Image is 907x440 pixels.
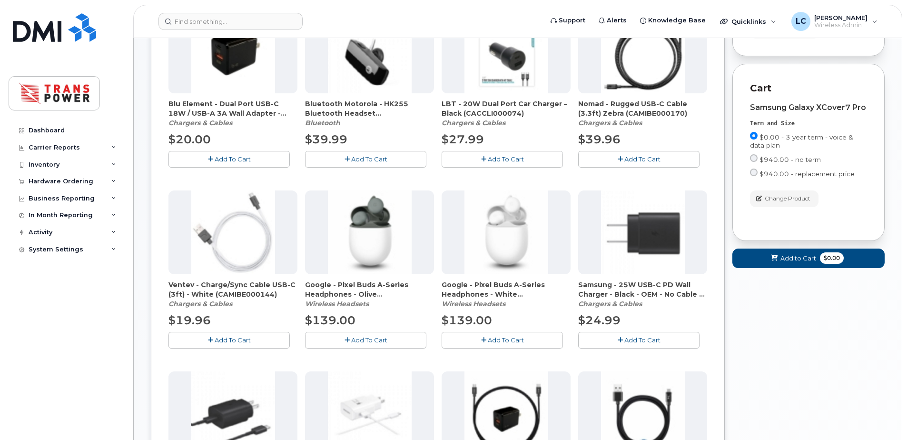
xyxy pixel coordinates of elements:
[464,190,548,274] img: accessory36788.JPG
[215,155,251,163] span: Add To Cart
[750,81,867,95] p: Cart
[442,280,571,309] div: Google - Pixel Buds A-Series Headphones - White (CAHEBE000049)
[442,99,571,118] span: LBT - 20W Dual Port Car Charger – Black (CACCLI000074)
[305,151,426,168] button: Add To Cart
[305,119,340,127] em: Bluetooth
[578,280,707,309] div: Samsung - 25W USB-C PD Wall Charger - Black - OEM - No Cable - (CAHCPZ000081)
[328,10,412,93] img: accessory36212.JPG
[578,119,642,127] em: Chargers & Cables
[305,280,434,299] span: Google - Pixel Buds A-Series Headphones - Olive (CAHEBE000050)
[814,21,868,29] span: Wireless Admin
[215,336,251,344] span: Add To Cart
[305,280,434,309] div: Google - Pixel Buds A-Series Headphones - Olive (CAHEBE000050)
[592,11,633,30] a: Alerts
[750,154,758,162] input: $940.00 - no term
[750,133,853,149] span: $0.00 - 3 year term - voice & data plan
[305,99,434,128] div: Bluetooth Motorola - HK255 Bluetooth Headset (CABTBE000046)
[624,336,661,344] span: Add To Cart
[601,190,685,274] img: accessory36708.JPG
[442,332,563,349] button: Add To Cart
[578,132,621,146] span: $39.96
[759,170,855,178] span: $940.00 - replacement price
[601,10,685,93] img: accessory36548.JPG
[578,300,642,308] em: Chargers & Cables
[765,194,810,203] span: Change Product
[168,151,290,168] button: Add To Cart
[732,249,885,268] button: Add to Cart $0.00
[578,99,707,128] div: Nomad - Rugged USB-C Cable (3.3ft) Zebra (CAMIBE000170)
[750,120,867,128] div: Term and Size
[168,99,297,128] div: Blu Element - Dual Port USB-C 18W / USB-A 3A Wall Adapter - Black (Bulk) (CAHCPZ000077)
[731,18,766,25] span: Quicklinks
[750,103,867,112] div: Samsung Galaxy XCover7 Pro
[488,155,524,163] span: Add To Cart
[578,99,707,118] span: Nomad - Rugged USB-C Cable (3.3ft) Zebra (CAMIBE000170)
[759,156,821,163] span: $940.00 - no term
[442,132,484,146] span: $27.99
[488,336,524,344] span: Add To Cart
[544,11,592,30] a: Support
[191,190,275,274] img: accessory36552.JPG
[442,313,492,327] span: $139.00
[780,254,816,263] span: Add to Cart
[814,14,868,21] span: [PERSON_NAME]
[168,332,290,349] button: Add To Cart
[464,10,548,93] img: accessory36215.JPG
[305,313,355,327] span: $139.00
[168,132,211,146] span: $20.00
[578,332,700,349] button: Add To Cart
[191,10,275,93] img: accessory36707.JPG
[168,119,232,127] em: Chargers & Cables
[442,119,505,127] em: Chargers & Cables
[578,280,707,299] span: Samsung - 25W USB-C PD Wall Charger - Black - OEM - No Cable - (CAHCPZ000081)
[168,99,297,118] span: Blu Element - Dual Port USB-C 18W / USB-A 3A Wall Adapter - Black (Bulk) (CAHCPZ000077)
[633,11,712,30] a: Knowledge Base
[351,155,387,163] span: Add To Cart
[442,151,563,168] button: Add To Cart
[305,332,426,349] button: Add To Cart
[168,313,211,327] span: $19.96
[168,300,232,308] em: Chargers & Cables
[168,280,297,299] span: Ventev - Charge/Sync Cable USB-C (3ft) - White (CAMIBE000144)
[442,99,571,128] div: LBT - 20W Dual Port Car Charger – Black (CACCLI000074)
[578,151,700,168] button: Add To Cart
[624,155,661,163] span: Add To Cart
[305,99,434,118] span: Bluetooth Motorola - HK255 Bluetooth Headset (CABTBE000046)
[351,336,387,344] span: Add To Cart
[648,16,706,25] span: Knowledge Base
[750,190,818,207] button: Change Product
[607,16,627,25] span: Alerts
[442,280,571,299] span: Google - Pixel Buds A-Series Headphones - White (CAHEBE000049)
[750,169,758,176] input: $940.00 - replacement price
[713,12,783,31] div: Quicklinks
[305,300,369,308] em: Wireless Headsets
[559,16,585,25] span: Support
[578,313,621,327] span: $24.99
[442,300,505,308] em: Wireless Headsets
[750,132,758,140] input: $0.00 - 3 year term - voice & data plan
[785,12,884,31] div: Liam Crichton
[796,16,806,27] span: LC
[328,190,412,274] img: accessory36787.JPG
[168,280,297,309] div: Ventev - Charge/Sync Cable USB-C (3ft) - White (CAMIBE000144)
[158,13,303,30] input: Find something...
[305,132,347,146] span: $39.99
[820,252,844,264] span: $0.00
